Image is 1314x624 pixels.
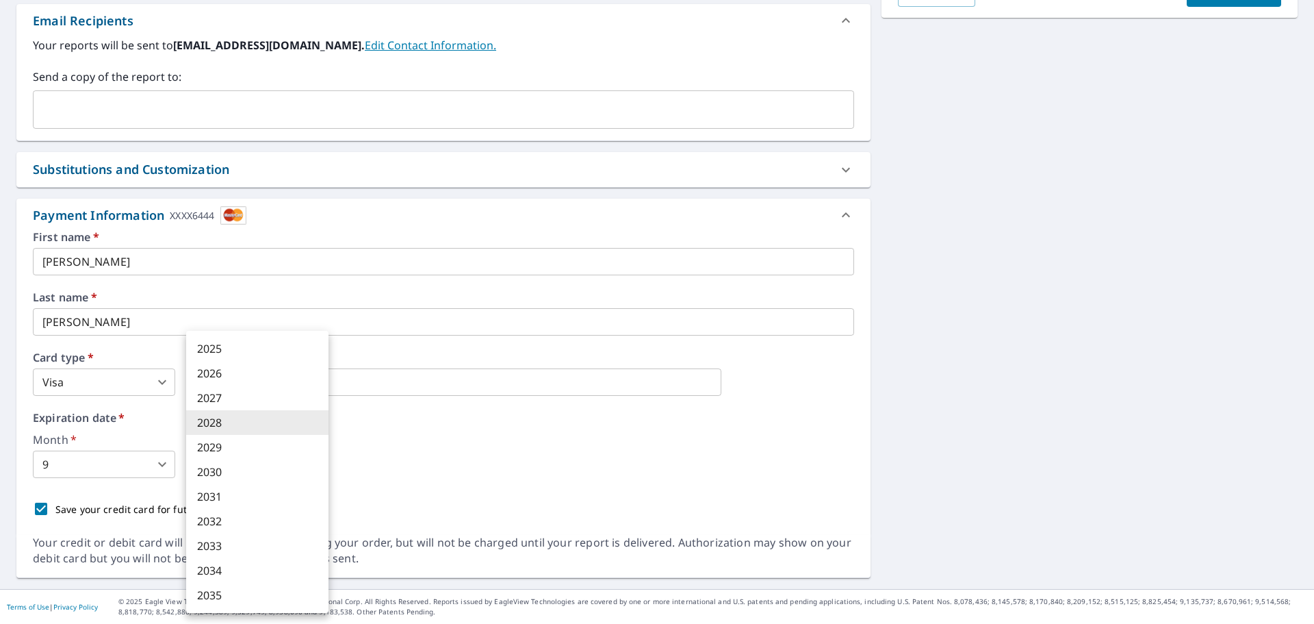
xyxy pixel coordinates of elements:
li: 2030 [186,460,328,484]
li: 2027 [186,386,328,410]
li: 2025 [186,336,328,361]
li: 2034 [186,558,328,583]
li: 2031 [186,484,328,509]
li: 2033 [186,534,328,558]
li: 2035 [186,583,328,608]
li: 2032 [186,509,328,534]
li: 2029 [186,435,328,460]
li: 2028 [186,410,328,435]
li: 2026 [186,361,328,386]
